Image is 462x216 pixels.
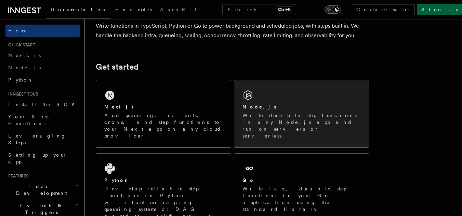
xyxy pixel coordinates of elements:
button: Search...Ctrl+K [222,4,296,15]
span: Your first Functions [8,114,49,126]
span: Local Development [5,183,75,197]
h2: Node.js [242,103,276,110]
span: Documentation [51,7,107,12]
button: Toggle dark mode [325,5,341,14]
span: Next.js [8,53,41,58]
a: Node.jsWrite durable step functions in any Node.js app and run on servers or serverless. [234,80,369,148]
h2: Go [242,177,255,184]
span: AgentKit [160,7,196,12]
a: Setting up your app [5,149,80,168]
span: Examples [115,7,152,12]
a: Next.jsAdd queueing, events, crons, and step functions to your Next app on any cloud provider. [96,80,231,148]
a: Leveraging Steps [5,130,80,149]
a: AgentKit [156,2,200,18]
span: Leveraging Steps [8,133,66,145]
span: Features [5,173,28,179]
span: Inngest tour [5,91,38,97]
kbd: Ctrl+K [277,6,292,13]
p: Write durable step functions in any Node.js app and run on servers or serverless. [242,112,361,139]
button: Local Development [5,180,80,199]
a: Next.js [5,49,80,61]
span: Events & Triggers [5,202,75,216]
span: Install the SDK [8,102,79,107]
span: Quick start [5,42,35,48]
a: Get started [96,62,138,72]
h2: Python [104,177,130,184]
a: Install the SDK [5,98,80,111]
a: Your first Functions [5,111,80,130]
a: Examples [111,2,156,18]
a: Node.js [5,61,80,74]
p: Add queueing, events, crons, and step functions to your Next app on any cloud provider. [104,112,223,139]
span: Python [8,77,33,83]
span: Home [8,27,27,34]
a: Contact sales [352,4,414,15]
a: Python [5,74,80,86]
a: Home [5,25,80,37]
span: Setting up your app [8,152,67,164]
p: Write functions in TypeScript, Python or Go to power background and scheduled jobs, with steps bu... [96,21,369,40]
span: Node.js [8,65,41,70]
h2: Next.js [104,103,134,110]
a: Documentation [47,2,111,19]
p: Write fast, durable step functions in your Go application using the standard library. [242,185,361,213]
